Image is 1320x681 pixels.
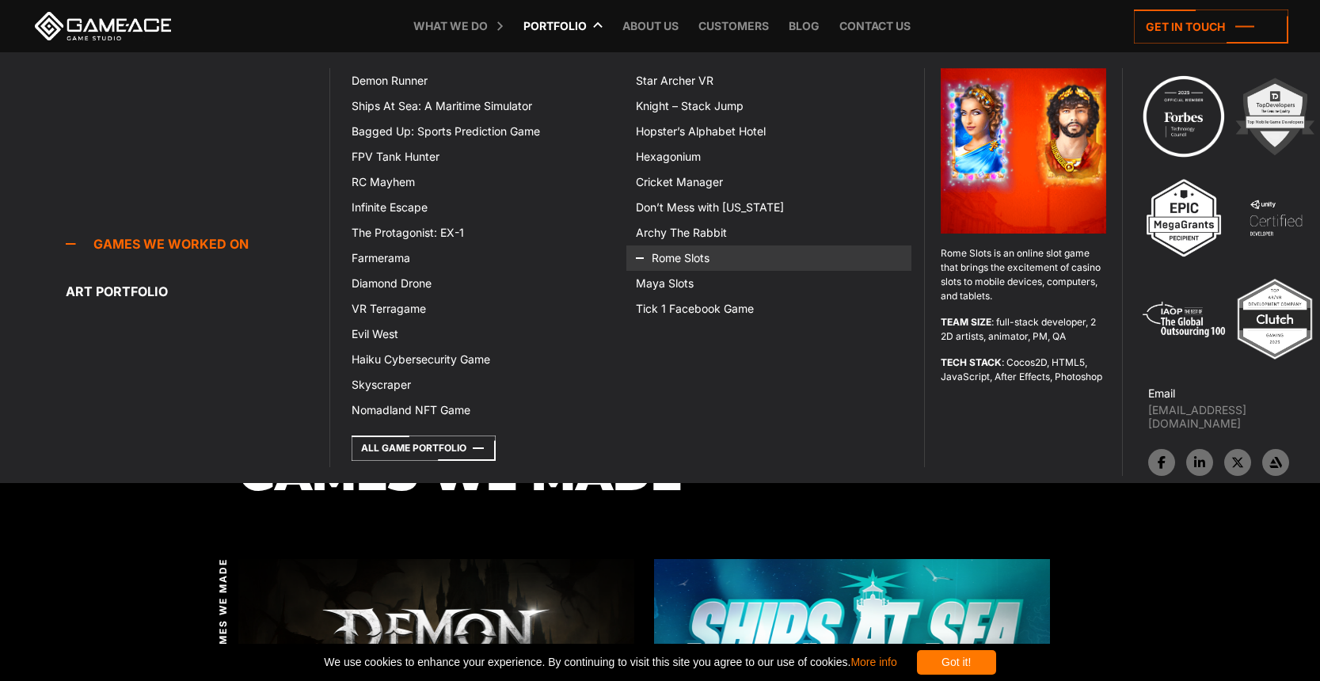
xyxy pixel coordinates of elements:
a: More info [850,656,896,668]
a: Diamond Drone [342,271,627,296]
a: Evil West [342,321,627,347]
div: Got it! [917,650,996,675]
img: 3 [1140,174,1227,261]
span: GAMES WE MADE [216,558,230,662]
a: RC Mayhem [342,169,627,195]
a: The Protagonist: EX-1 [342,220,627,245]
a: Hexagonium [626,144,911,169]
h1: GAMES WE MADE [239,449,1082,500]
a: Farmerama [342,245,627,271]
img: 2 [1231,73,1318,160]
strong: TEAM SIZE [941,316,991,328]
a: Infinite Escape [342,195,627,220]
a: Rome Slots [626,245,911,271]
strong: TECH STACK [941,356,1002,368]
img: Technology council badge program ace 2025 game ace [1140,73,1227,160]
a: FPV Tank Hunter [342,144,627,169]
a: VR Terragame [342,296,627,321]
a: Get in touch [1134,10,1288,44]
a: Star Archer VR [626,68,911,93]
a: Cricket Manager [626,169,911,195]
a: Ships At Sea: A Maritime Simulator [342,93,627,119]
img: Top ar vr development company gaming 2025 game ace [1231,276,1318,363]
img: 5 [1140,276,1227,363]
p: : full-stack developer, 2 2D artists, animator, PM, QA [941,315,1106,344]
a: All Game Portfolio [352,436,496,461]
a: Skyscraper [342,372,627,398]
a: Knight – Stack Jump [626,93,911,119]
a: Maya Slots [626,271,911,296]
a: [EMAIL_ADDRESS][DOMAIN_NAME] [1148,403,1320,430]
a: Art portfolio [66,276,329,307]
a: Archy The Rabbit [626,220,911,245]
span: We use cookies to enhance your experience. By continuing to visit this site you agree to our use ... [324,650,896,675]
a: Games we worked on [66,228,329,260]
img: 4 [1232,174,1319,261]
a: Haiku Cybersecurity Game [342,347,627,372]
p: : Cocos2D, HTML5, JavaScript, After Effects, Photoshop [941,356,1106,384]
a: Hopster’s Alphabet Hotel [626,119,911,144]
a: Don’t Mess with [US_STATE] [626,195,911,220]
a: Demon Runner [342,68,627,93]
a: Nomadland NFT Game [342,398,627,423]
p: Rome Slots is an online slot game that brings the excitement of casino slots to mobile devices, c... [941,246,1106,303]
a: Bagged Up: Sports Prediction Game [342,119,627,144]
strong: Email [1148,386,1175,400]
img: Rome game top menu [941,68,1106,234]
a: Tick 1 Facebook Game [626,296,911,321]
